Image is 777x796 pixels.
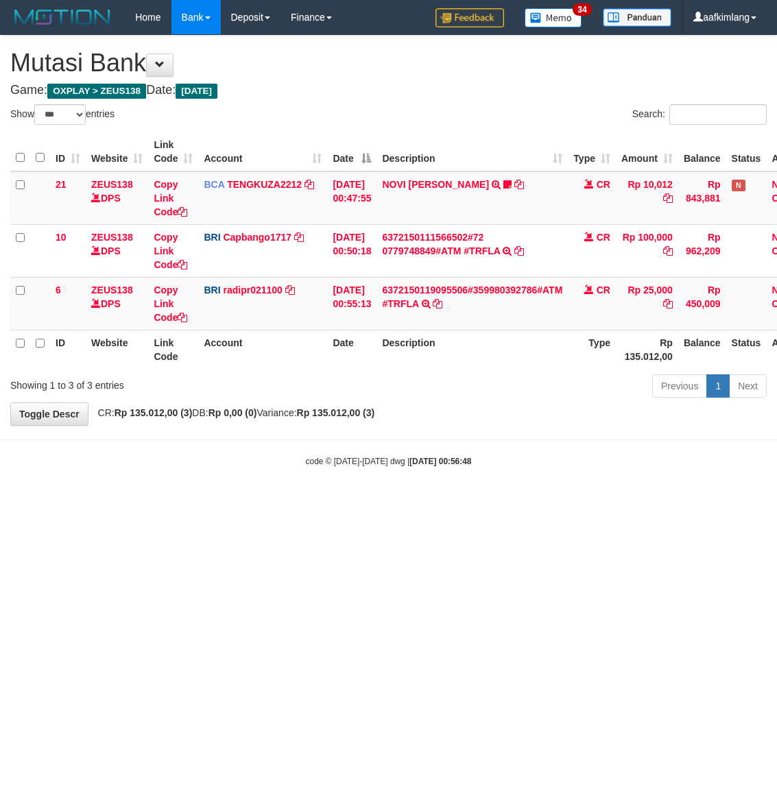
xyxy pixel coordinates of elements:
[568,132,616,171] th: Type: activate to sort column ascending
[198,330,327,369] th: Account
[726,330,767,369] th: Status
[382,285,562,309] a: 6372150119095506#359980392786#ATM #TRFLA
[154,179,187,217] a: Copy Link Code
[632,104,767,125] label: Search:
[573,3,591,16] span: 34
[616,224,678,277] td: Rp 100,000
[91,232,133,243] a: ZEUS138
[433,298,442,309] a: Copy 6372150119095506#359980392786#ATM #TRFLA to clipboard
[10,402,88,426] a: Toggle Descr
[10,84,767,97] h4: Game: Date:
[47,84,146,99] span: OXPLAY > ZEUS138
[678,171,726,225] td: Rp 843,881
[86,277,148,330] td: DPS
[10,373,313,392] div: Showing 1 to 3 of 3 entries
[115,407,193,418] strong: Rp 135.012,00 (3)
[176,84,217,99] span: [DATE]
[10,104,115,125] label: Show entries
[294,232,304,243] a: Copy Capbango1717 to clipboard
[514,179,524,190] a: Copy NOVI DIAN SUSANTI to clipboard
[154,232,187,270] a: Copy Link Code
[597,285,610,296] span: CR
[663,193,673,204] a: Copy Rp 10,012 to clipboard
[409,457,471,466] strong: [DATE] 00:56:48
[678,330,726,369] th: Balance
[208,407,257,418] strong: Rp 0,00 (0)
[10,49,767,77] h1: Mutasi Bank
[678,132,726,171] th: Balance
[86,171,148,225] td: DPS
[56,285,61,296] span: 6
[616,277,678,330] td: Rp 25,000
[435,8,504,27] img: Feedback.jpg
[327,171,376,225] td: [DATE] 00:47:55
[91,179,133,190] a: ZEUS138
[663,298,673,309] a: Copy Rp 25,000 to clipboard
[514,245,524,256] a: Copy 6372150111566502#72 0779748849#ATM #TRFLA to clipboard
[652,374,707,398] a: Previous
[204,232,220,243] span: BRI
[91,285,133,296] a: ZEUS138
[306,457,472,466] small: code © [DATE]-[DATE] dwg |
[597,232,610,243] span: CR
[204,285,220,296] span: BRI
[204,179,224,190] span: BCA
[678,224,726,277] td: Rp 962,209
[56,232,67,243] span: 10
[669,104,767,125] input: Search:
[327,224,376,277] td: [DATE] 00:50:18
[297,407,375,418] strong: Rp 135.012,00 (3)
[34,104,86,125] select: Showentries
[616,132,678,171] th: Amount: activate to sort column ascending
[376,330,568,369] th: Description
[603,8,671,27] img: panduan.png
[706,374,730,398] a: 1
[732,180,745,191] span: Has Note
[227,179,302,190] a: TENGKUZA2212
[663,245,673,256] a: Copy Rp 100,000 to clipboard
[382,179,489,190] a: NOVI [PERSON_NAME]
[327,132,376,171] th: Date: activate to sort column descending
[525,8,582,27] img: Button%20Memo.svg
[327,277,376,330] td: [DATE] 00:55:13
[198,132,327,171] th: Account: activate to sort column ascending
[223,232,291,243] a: Capbango1717
[154,285,187,323] a: Copy Link Code
[304,179,314,190] a: Copy TENGKUZA2212 to clipboard
[86,224,148,277] td: DPS
[148,132,198,171] th: Link Code: activate to sort column ascending
[91,407,375,418] span: CR: DB: Variance:
[50,132,86,171] th: ID: activate to sort column ascending
[50,330,86,369] th: ID
[568,330,616,369] th: Type
[597,179,610,190] span: CR
[86,330,148,369] th: Website
[56,179,67,190] span: 21
[616,330,678,369] th: Rp 135.012,00
[382,232,500,256] a: 6372150111566502#72 0779748849#ATM #TRFLA
[616,171,678,225] td: Rp 10,012
[223,285,282,296] a: radipr021100
[285,285,295,296] a: Copy radipr021100 to clipboard
[726,132,767,171] th: Status
[10,7,115,27] img: MOTION_logo.png
[729,374,767,398] a: Next
[148,330,198,369] th: Link Code
[327,330,376,369] th: Date
[376,132,568,171] th: Description: activate to sort column ascending
[86,132,148,171] th: Website: activate to sort column ascending
[678,277,726,330] td: Rp 450,009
